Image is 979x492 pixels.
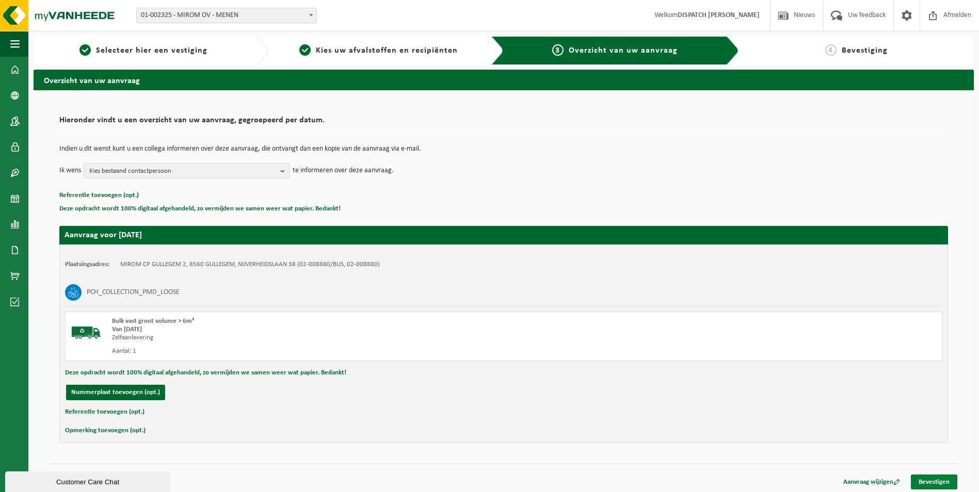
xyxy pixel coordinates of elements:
button: Deze opdracht wordt 100% digitaal afgehandeld, zo vermijden we samen weer wat papier. Bedankt! [59,202,341,216]
span: 01-002325 - MIROM OV - MENEN [137,8,316,23]
div: Aantal: 1 [112,347,545,355]
span: Kies bestaand contactpersoon [89,163,276,179]
strong: Aanvraag voor [DATE] [65,231,142,239]
p: Ik wens [59,163,81,178]
button: Kies bestaand contactpersoon [84,163,290,178]
span: Kies uw afvalstoffen en recipiënten [316,46,458,55]
p: te informeren over deze aanvraag. [293,163,394,178]
h3: PCH_COLLECTION_PMD_LOOSE [87,284,180,301]
strong: DISPATCH [PERSON_NAME] [678,11,760,19]
span: Bevestiging [842,46,888,55]
span: 4 [825,44,837,56]
button: Referentie toevoegen (opt.) [65,405,145,419]
button: Opmerking toevoegen (opt.) [65,424,146,437]
h2: Overzicht van uw aanvraag [34,70,974,90]
a: 2Kies uw afvalstoffen en recipiënten [274,44,484,57]
h2: Hieronder vindt u een overzicht van uw aanvraag, gegroepeerd per datum. [59,116,948,130]
span: 1 [79,44,91,56]
a: 1Selecteer hier een vestiging [39,44,248,57]
div: Zelfaanlevering [112,334,545,342]
iframe: chat widget [5,469,172,492]
span: 2 [299,44,311,56]
button: Deze opdracht wordt 100% digitaal afgehandeld, zo vermijden we samen weer wat papier. Bedankt! [65,366,346,380]
button: Nummerplaat toevoegen (opt.) [66,385,165,400]
a: Aanvraag wijzigen [836,474,908,489]
span: Selecteer hier een vestiging [96,46,207,55]
button: Referentie toevoegen (opt.) [59,189,139,202]
span: Overzicht van uw aanvraag [569,46,678,55]
td: MIROM CP GULLEGEM 2, 8560 GULLEGEM, NIJVERHEIDSLAAN 38 (02-008880/BUS, 02-008880) [120,260,380,269]
span: 01-002325 - MIROM OV - MENEN [136,8,317,23]
img: BL-SO-LV.png [71,317,102,348]
strong: Van [DATE] [112,326,142,333]
p: Indien u dit wenst kunt u een collega informeren over deze aanvraag, die ontvangt dan een kopie v... [59,145,948,153]
span: Bulk vast groot volume > 6m³ [112,318,194,324]
strong: Plaatsingsadres: [65,261,110,268]
a: Bevestigen [911,474,957,489]
span: 3 [552,44,564,56]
